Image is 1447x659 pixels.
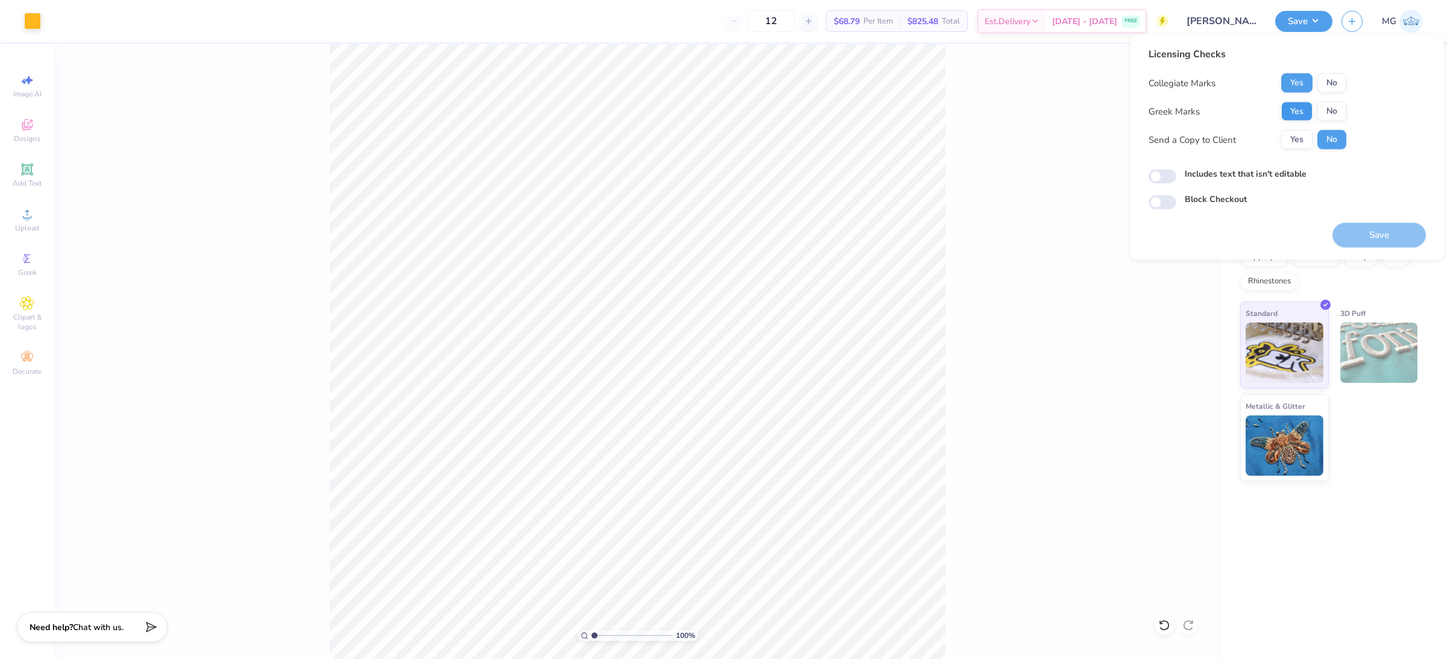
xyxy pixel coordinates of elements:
img: Mary Grace [1399,10,1423,33]
button: No [1317,102,1346,121]
button: Yes [1281,74,1313,93]
span: FREE [1124,17,1137,25]
span: Add Text [13,178,42,188]
span: 100 % [676,630,695,641]
span: Image AI [13,89,42,99]
div: Send a Copy to Client [1149,133,1236,147]
span: MG [1382,14,1396,28]
span: Upload [15,223,39,233]
input: Untitled Design [1177,9,1266,33]
span: Standard [1246,307,1278,320]
span: Est. Delivery [985,15,1030,28]
div: Greek Marks [1149,104,1200,118]
a: MG [1382,10,1423,33]
span: Designs [14,134,40,143]
button: Yes [1281,102,1313,121]
input: – – [748,10,795,32]
button: No [1317,74,1346,93]
span: [DATE] - [DATE] [1052,15,1117,28]
span: Clipart & logos [6,312,48,332]
button: Save [1275,11,1332,32]
div: Collegiate Marks [1149,76,1215,90]
strong: Need help? [30,622,73,633]
span: $68.79 [834,15,860,28]
button: No [1317,130,1346,150]
span: $825.48 [907,15,938,28]
img: Metallic & Glitter [1246,415,1323,476]
img: 3D Puff [1340,323,1418,383]
label: Includes text that isn't editable [1185,168,1307,180]
div: Rhinestones [1240,273,1299,291]
span: Total [942,15,960,28]
button: Yes [1281,130,1313,150]
span: Greek [18,268,37,277]
span: Per Item [863,15,893,28]
span: 3D Puff [1340,307,1366,320]
label: Block Checkout [1185,193,1247,206]
span: Chat with us. [73,622,124,633]
div: Licensing Checks [1149,47,1346,61]
span: Decorate [13,367,42,376]
img: Standard [1246,323,1323,383]
span: Metallic & Glitter [1246,400,1305,412]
